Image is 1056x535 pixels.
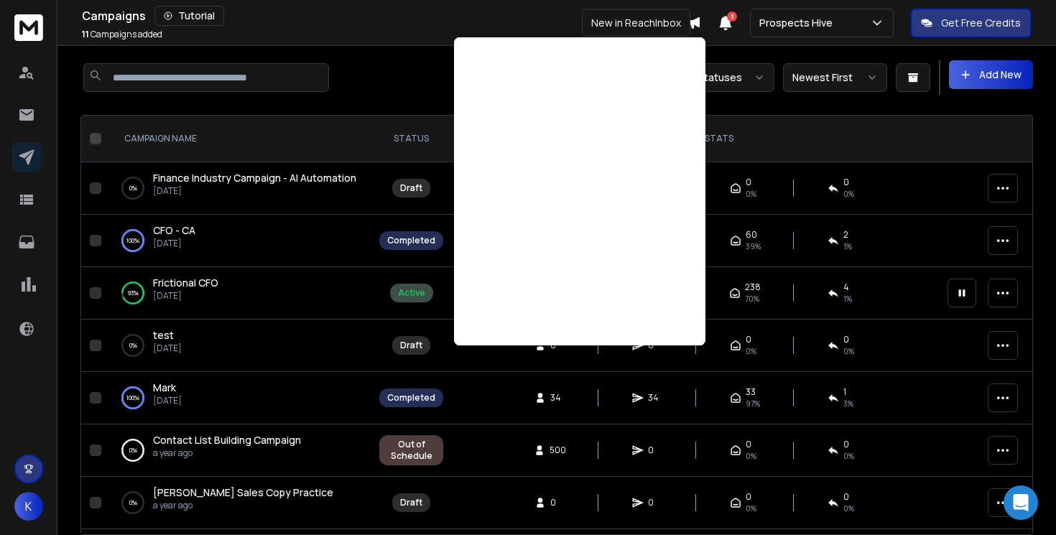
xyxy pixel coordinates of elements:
button: Tutorial [154,6,224,26]
span: 1 [843,386,846,398]
a: CFO - CA [153,223,195,238]
p: 93 % [128,286,139,300]
div: Completed [387,392,435,404]
span: 0 [648,340,662,351]
p: 0 % [129,496,137,510]
span: 0% [746,450,756,462]
span: 34 [648,392,662,404]
p: 100 % [126,391,139,405]
div: Draft [400,497,422,508]
span: 0 [746,439,751,450]
span: 0 [746,177,751,188]
div: New in ReachInbox [582,9,690,37]
button: Newest First [783,63,887,92]
span: [PERSON_NAME] Sales Copy Practice [153,485,333,499]
td: 93%Frictional CFO[DATE] [107,267,371,320]
div: Completed [387,235,435,246]
div: Active [398,287,425,299]
span: 0 [843,334,849,345]
p: [DATE] [153,343,182,354]
td: 0%Contact List Building Campaigna year ago [107,424,371,477]
div: Open Intercom Messenger [1004,485,1038,520]
p: All Statuses [685,70,742,85]
p: Campaigns added [82,29,162,40]
p: a year ago [153,500,333,511]
span: 0% [843,503,854,514]
span: 39 % [746,241,761,252]
p: 0 % [129,443,137,457]
span: Mark [153,381,176,394]
p: a year ago [153,447,301,459]
a: Mark [153,381,176,395]
th: CAMPAIGN STATS [452,116,939,162]
th: CAMPAIGN NAME [107,116,371,162]
p: 0 % [129,181,137,195]
div: Draft [400,182,422,194]
div: Draft [400,340,422,351]
span: 0 [648,445,662,456]
span: 0% [746,503,756,514]
span: 60 [746,229,757,241]
span: 238 [745,282,761,293]
td: 0%[PERSON_NAME] Sales Copy Practicea year ago [107,477,371,529]
span: 34 [550,392,565,404]
span: 0% [843,450,854,462]
td: 0%test[DATE] [107,320,371,372]
p: [DATE] [153,395,182,406]
button: Get Free Credits [911,9,1031,37]
span: 2 [843,229,848,241]
span: 0 [746,491,751,503]
span: 97 % [746,398,760,409]
p: [DATE] [153,290,218,302]
span: 500 [550,445,566,456]
span: 0% [843,188,854,200]
span: CFO - CA [153,223,195,237]
span: 0% [746,345,756,357]
button: K [14,492,43,521]
span: 3 [727,11,737,22]
td: 100%Mark[DATE] [107,372,371,424]
p: 100 % [126,233,139,248]
span: 0 [550,497,565,508]
span: 0 [843,439,849,450]
p: 0 % [129,338,137,353]
span: Frictional CFO [153,276,218,289]
span: test [153,328,174,342]
a: [PERSON_NAME] Sales Copy Practice [153,485,333,500]
a: Frictional CFO [153,276,218,290]
div: Campaigns [82,6,687,26]
a: Contact List Building Campaign [153,433,301,447]
a: Finance Industry Campaign - AI Automation [153,171,356,185]
span: 0 [648,497,662,508]
div: Out of Schedule [387,439,435,462]
p: [DATE] [153,238,195,249]
span: 4 [843,282,849,293]
td: 100%CFO - CA[DATE] [107,215,371,267]
th: STATUS [371,116,452,162]
p: Prospects Hive [759,16,838,30]
span: 70 % [745,293,759,304]
span: 0 [843,177,849,188]
span: 0% [746,188,756,200]
button: Add New [949,60,1033,89]
span: 0 [550,340,565,351]
span: 3 % [843,398,853,409]
span: 1 % [843,241,852,252]
span: 0% [843,345,854,357]
span: 33 [746,386,756,398]
span: 0 [843,491,849,503]
span: 11 [82,28,89,40]
td: 0%Finance Industry Campaign - AI Automation[DATE] [107,162,371,215]
span: 1 % [843,293,852,304]
p: Get Free Credits [941,16,1021,30]
p: [DATE] [153,185,356,197]
a: test [153,328,174,343]
span: 0 [746,334,751,345]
